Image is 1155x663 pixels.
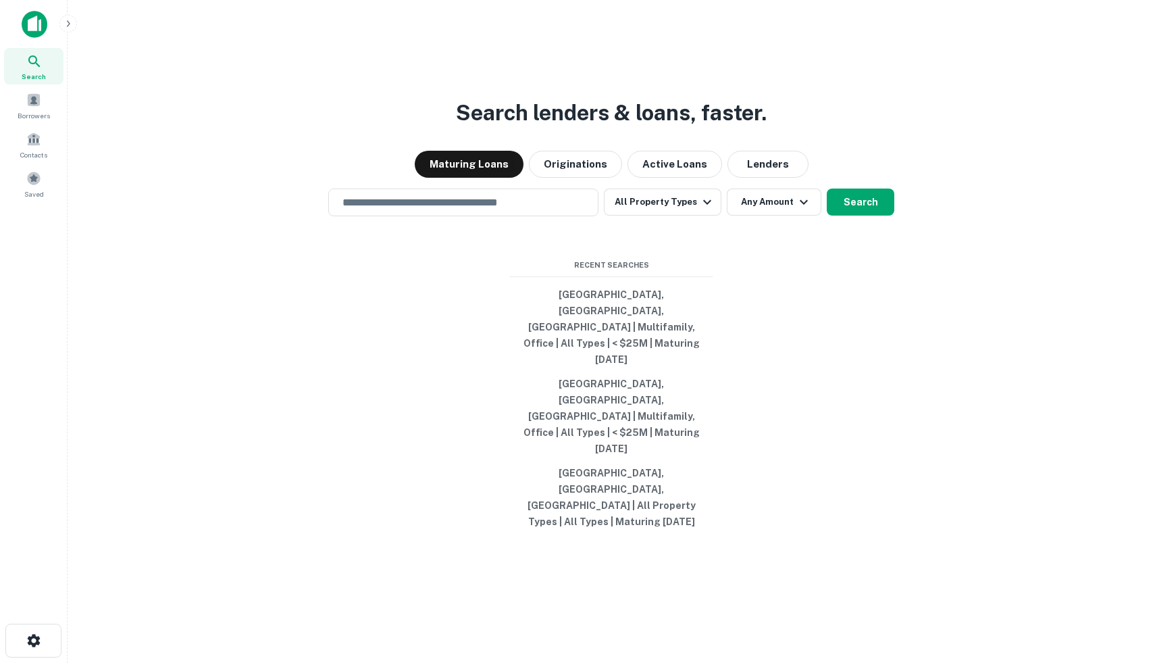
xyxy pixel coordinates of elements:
a: Borrowers [4,87,63,124]
a: Search [4,48,63,84]
iframe: Chat Widget [1087,555,1155,620]
span: Saved [24,189,44,199]
span: Contacts [20,149,47,160]
button: Maturing Loans [415,151,523,178]
span: Borrowers [18,110,50,121]
button: Active Loans [627,151,722,178]
button: [GEOGRAPHIC_DATA], [GEOGRAPHIC_DATA], [GEOGRAPHIC_DATA] | Multifamily, Office | All Types | < $25... [510,283,713,372]
a: Contacts [4,126,63,163]
span: Recent Searches [510,260,713,271]
button: Search [827,189,894,216]
span: Search [22,71,46,82]
img: capitalize-icon.png [22,11,47,38]
h3: Search lenders & loans, faster. [456,97,767,129]
button: [GEOGRAPHIC_DATA], [GEOGRAPHIC_DATA], [GEOGRAPHIC_DATA] | All Property Types | All Types | Maturi... [510,461,713,534]
button: Lenders [727,151,808,178]
button: [GEOGRAPHIC_DATA], [GEOGRAPHIC_DATA], [GEOGRAPHIC_DATA] | Multifamily, Office | All Types | < $25... [510,372,713,461]
button: All Property Types [604,189,721,216]
button: Originations [529,151,622,178]
a: Saved [4,166,63,202]
button: Any Amount [727,189,821,216]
